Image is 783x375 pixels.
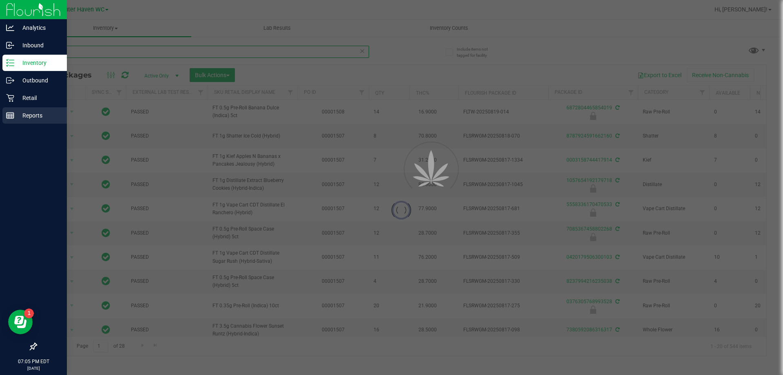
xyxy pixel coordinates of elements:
[14,23,63,33] p: Analytics
[6,24,14,32] inline-svg: Analytics
[4,365,63,371] p: [DATE]
[6,59,14,67] inline-svg: Inventory
[14,93,63,103] p: Retail
[6,94,14,102] inline-svg: Retail
[6,76,14,84] inline-svg: Outbound
[24,308,34,318] iframe: Resource center unread badge
[6,41,14,49] inline-svg: Inbound
[14,58,63,68] p: Inventory
[14,75,63,85] p: Outbound
[8,310,33,334] iframe: Resource center
[6,111,14,120] inline-svg: Reports
[14,111,63,120] p: Reports
[14,40,63,50] p: Inbound
[4,358,63,365] p: 07:05 PM EDT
